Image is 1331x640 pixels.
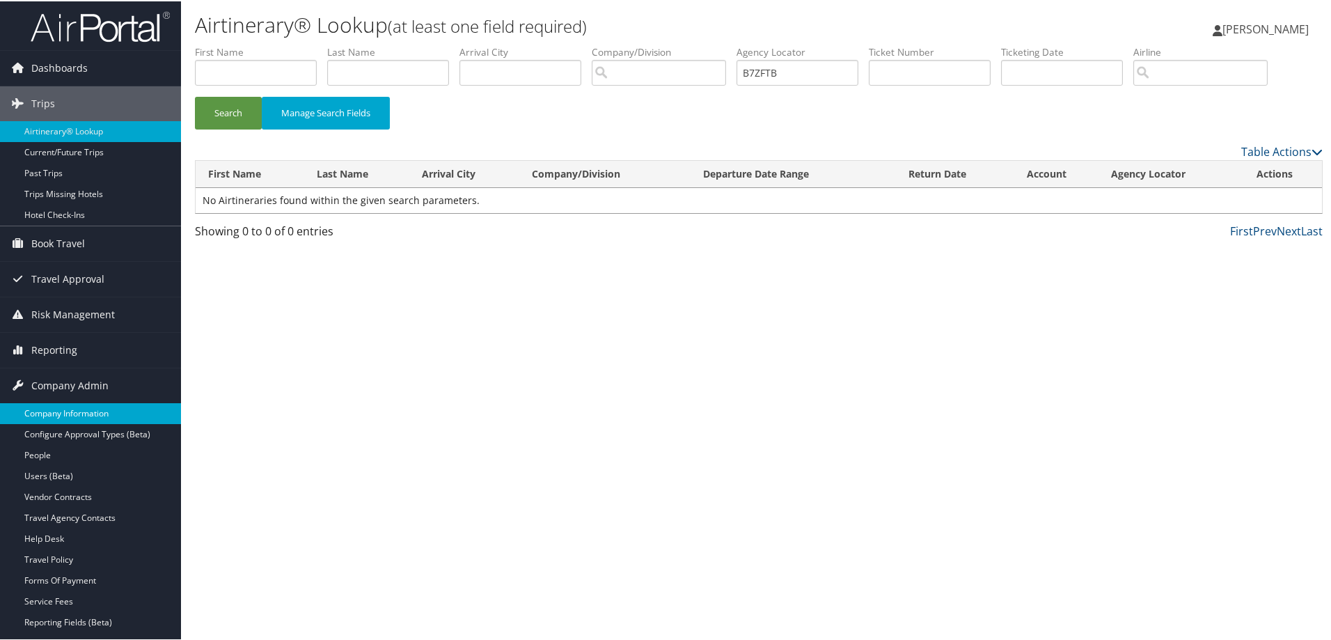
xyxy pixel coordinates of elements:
[1244,159,1322,187] th: Actions
[262,95,390,128] button: Manage Search Fields
[195,44,327,58] label: First Name
[1213,7,1323,49] a: [PERSON_NAME]
[896,159,1015,187] th: Return Date: activate to sort column ascending
[31,296,115,331] span: Risk Management
[1098,159,1244,187] th: Agency Locator: activate to sort column ascending
[31,331,77,366] span: Reporting
[31,9,170,42] img: airportal-logo.png
[1301,222,1323,237] a: Last
[409,159,519,187] th: Arrival City: activate to sort column ascending
[459,44,592,58] label: Arrival City
[1277,222,1301,237] a: Next
[195,221,462,245] div: Showing 0 to 0 of 0 entries
[1230,222,1253,237] a: First
[1241,143,1323,158] a: Table Actions
[1222,20,1309,36] span: [PERSON_NAME]
[327,44,459,58] label: Last Name
[195,9,947,38] h1: Airtinerary® Lookup
[1014,159,1098,187] th: Account: activate to sort column ascending
[304,159,410,187] th: Last Name: activate to sort column ascending
[31,225,85,260] span: Book Travel
[31,85,55,120] span: Trips
[519,159,690,187] th: Company/Division
[31,367,109,402] span: Company Admin
[1253,222,1277,237] a: Prev
[1001,44,1133,58] label: Ticketing Date
[592,44,737,58] label: Company/Division
[1133,44,1278,58] label: Airline
[31,260,104,295] span: Travel Approval
[869,44,1001,58] label: Ticket Number
[737,44,869,58] label: Agency Locator
[196,159,304,187] th: First Name: activate to sort column ascending
[31,49,88,84] span: Dashboards
[691,159,896,187] th: Departure Date Range: activate to sort column descending
[195,95,262,128] button: Search
[388,13,587,36] small: (at least one field required)
[196,187,1322,212] td: No Airtineraries found within the given search parameters.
